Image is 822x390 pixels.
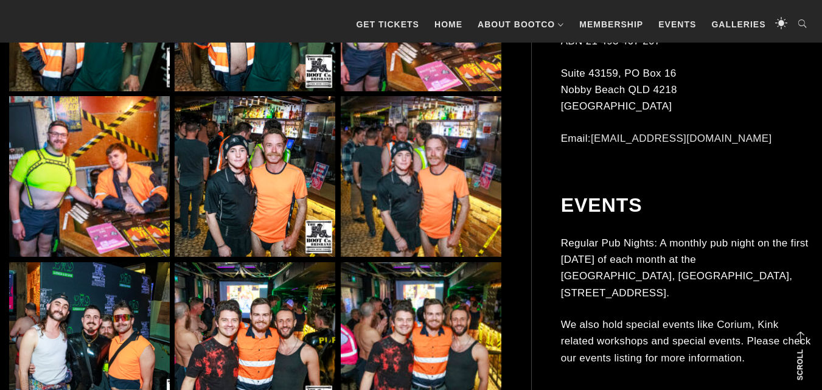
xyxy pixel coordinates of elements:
p: Email: [561,130,812,147]
p: Regular Pub Nights: A monthly pub night on the first [DATE] of each month at the [GEOGRAPHIC_DATA... [561,235,812,301]
h2: Events [561,193,812,217]
a: Home [428,6,468,43]
p: We also hold special events like Corium, Kink related workshops and special events. Please check ... [561,316,812,366]
a: Events [652,6,702,43]
a: Membership [573,6,649,43]
a: [EMAIL_ADDRESS][DOMAIN_NAME] [591,133,772,144]
a: About BootCo [472,6,570,43]
a: Galleries [705,6,771,43]
strong: Scroll [796,349,804,380]
a: GET TICKETS [350,6,425,43]
p: Suite 43159, PO Box 16 Nobby Beach QLD 4218 [GEOGRAPHIC_DATA] [561,65,812,115]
